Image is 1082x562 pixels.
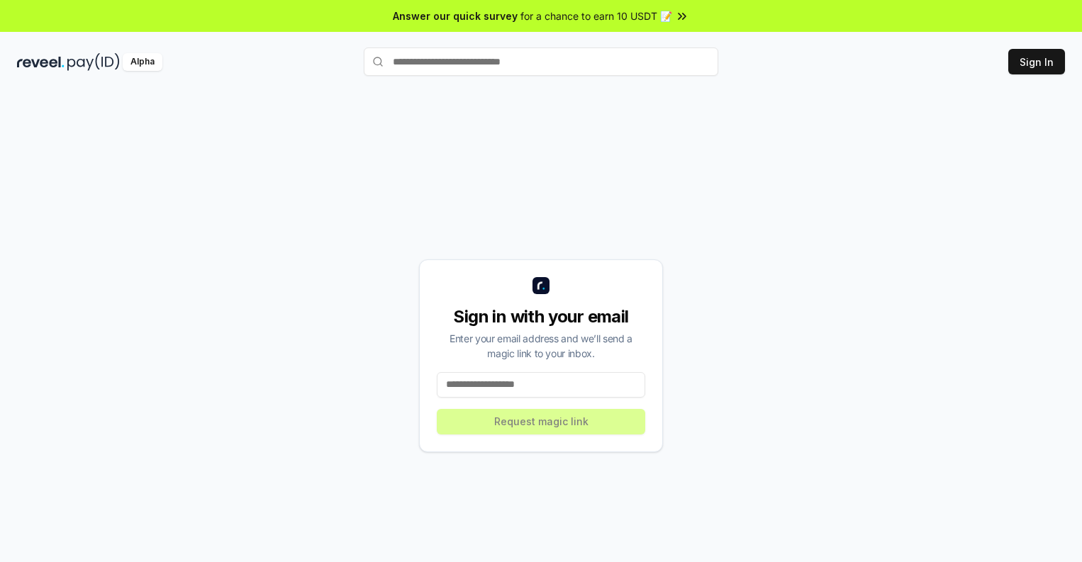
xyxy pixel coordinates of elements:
[393,9,518,23] span: Answer our quick survey
[532,277,550,294] img: logo_small
[123,53,162,71] div: Alpha
[67,53,120,71] img: pay_id
[437,305,645,328] div: Sign in with your email
[1008,49,1065,74] button: Sign In
[520,9,672,23] span: for a chance to earn 10 USDT 📝
[437,331,645,361] div: Enter your email address and we’ll send a magic link to your inbox.
[17,53,65,71] img: reveel_dark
